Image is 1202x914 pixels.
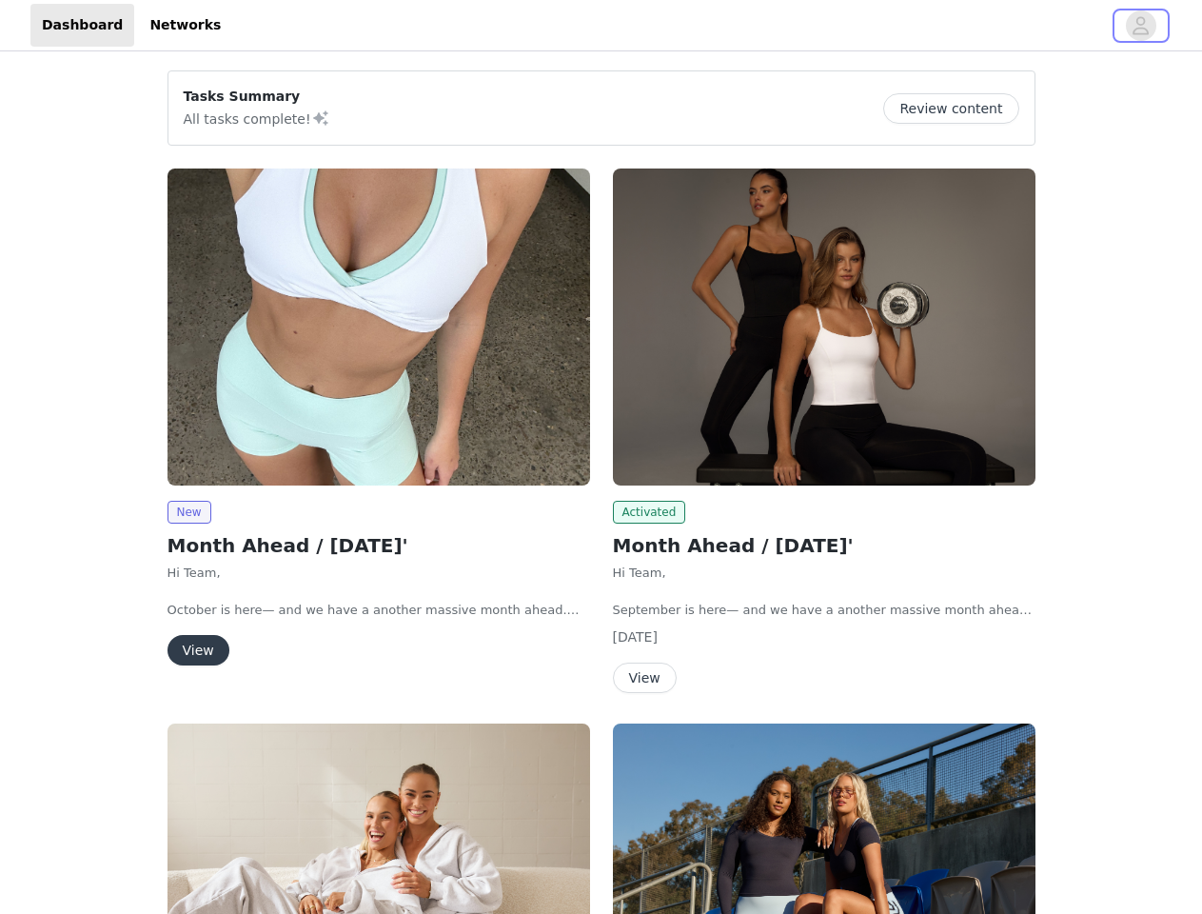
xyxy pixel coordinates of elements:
h2: Month Ahead / [DATE]' [167,531,590,560]
img: Muscle Republic [167,169,590,486]
span: Activated [613,501,686,524]
p: All tasks complete! [184,107,330,129]
a: Dashboard [30,4,134,47]
button: View [167,635,229,666]
button: Review content [883,93,1018,124]
img: Muscle Republic [613,169,1035,486]
p: Hi Team, [613,564,1035,583]
div: avatar [1132,10,1150,41]
a: Networks [138,4,232,47]
p: Hi Team, [167,564,590,583]
button: View [613,663,677,693]
span: [DATE] [613,629,658,645]
p: September is here— and we have a another massive month ahead. [613,601,1035,620]
a: View [613,671,677,685]
span: New [167,501,211,524]
p: Tasks Summary [184,87,330,107]
h2: Month Ahead / [DATE]' [613,531,1035,560]
p: October is here— and we have a another massive month ahead. [167,601,590,620]
a: View [167,644,229,658]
